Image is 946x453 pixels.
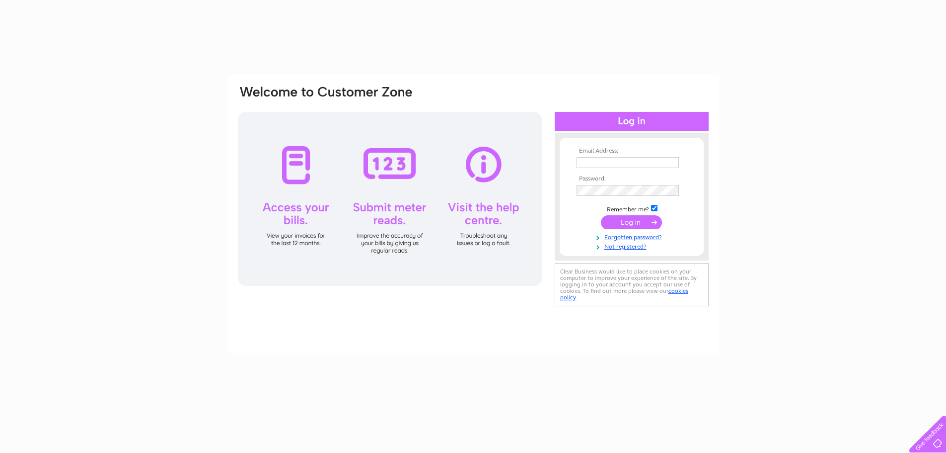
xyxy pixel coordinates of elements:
div: Clear Business would like to place cookies on your computer to improve your experience of the sit... [555,263,709,306]
td: Remember me? [574,203,689,213]
a: Forgotten password? [577,232,689,241]
a: cookies policy [560,287,688,301]
a: Not registered? [577,241,689,251]
th: Email Address: [574,148,689,155]
input: Submit [601,215,662,229]
th: Password: [574,176,689,182]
